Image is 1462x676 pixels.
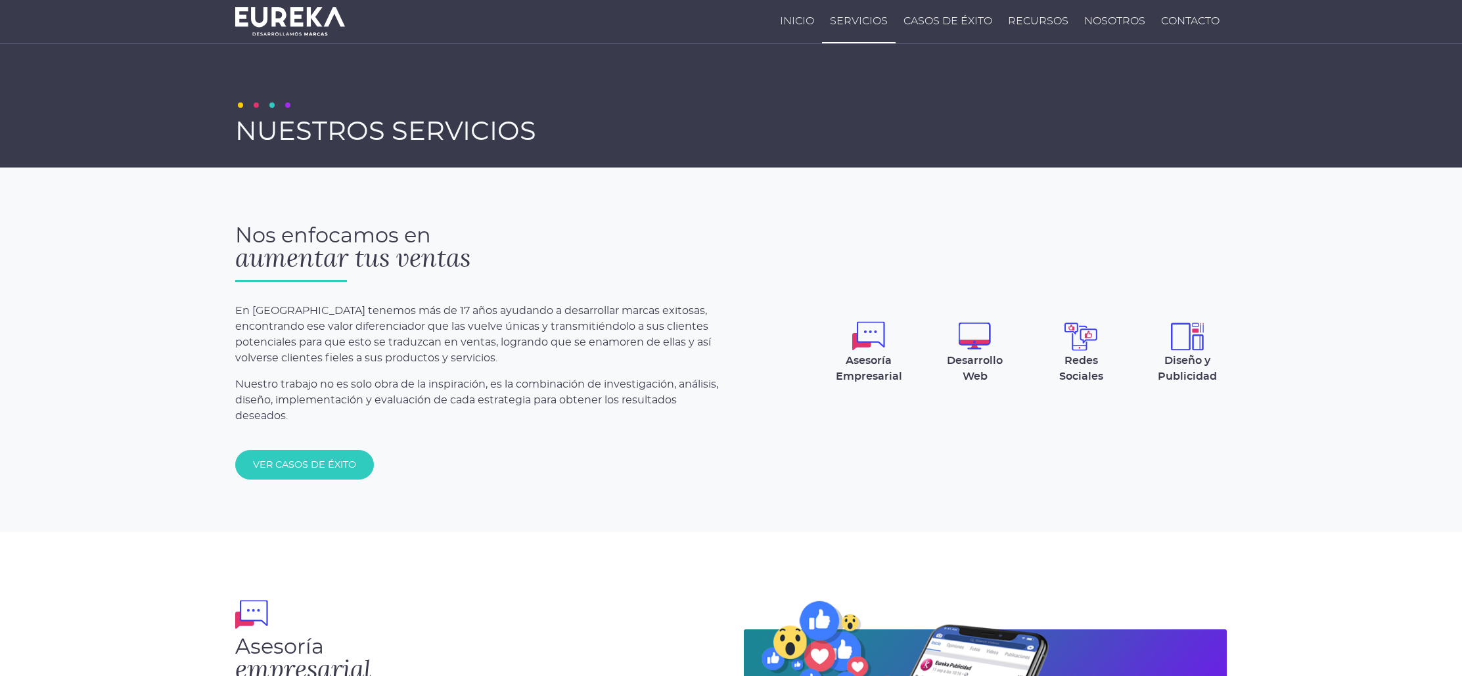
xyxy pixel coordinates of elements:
[1041,353,1121,384] p: Redes Sociales
[235,225,718,282] h2: Nos enfocamos en
[235,376,718,424] p: Nuestro trabajo no es solo obra de la inspiración, es la combinación de investigación, análisis, ...
[1402,613,1455,669] iframe: Cliengo Widget
[1147,353,1227,384] p: Diseño y Publicidad
[235,303,718,366] p: En [GEOGRAPHIC_DATA] tenemos más de 17 años ayudando a desarrollar marcas exitosas, encontrando e...
[235,118,1227,146] h1: Nuestros Servicios
[235,242,470,275] span: aumentar tus ventas
[235,450,375,479] a: Ver casos de éxito
[935,353,1015,384] p: Desarrollo Web
[829,353,909,384] p: Asesoría Empresarial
